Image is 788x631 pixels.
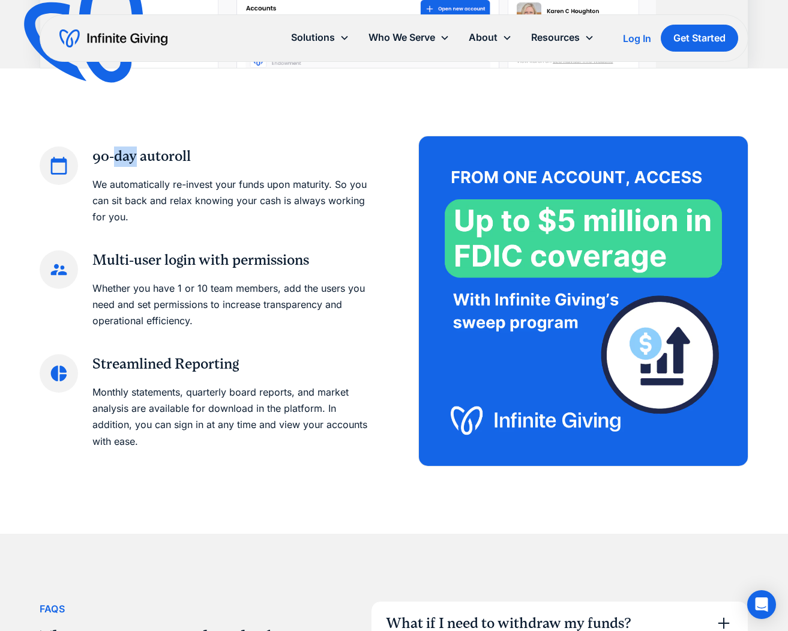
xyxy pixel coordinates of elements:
p: We automatically re-invest your funds upon maturity. So you can sit back and relax knowing your c... [92,177,370,226]
img: Credit card mockups [419,136,748,466]
h3: 90-day autoroll [92,146,370,167]
div: Resources [531,29,580,46]
a: Get Started [661,25,738,52]
h3: Multi-user login with permissions [92,250,370,271]
div: About [469,29,498,46]
div: Who We Serve [359,25,459,50]
div: Open Intercom Messenger [747,590,776,619]
p: Whether you have 1 or 10 team members, add the users you need and set permissions to increase tra... [92,280,370,330]
div: About [459,25,522,50]
div: FAqs [40,601,65,617]
div: Resources [522,25,604,50]
h3: Streamlined Reporting [92,354,370,375]
div: Who We Serve [368,29,435,46]
div: Log In [623,34,651,43]
div: Solutions [281,25,359,50]
a: Log In [623,31,651,46]
p: Monthly statements, quarterly board reports, and market analysis are available for download in th... [92,384,370,450]
div: Solutions [291,29,335,46]
a: home [59,29,167,48]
